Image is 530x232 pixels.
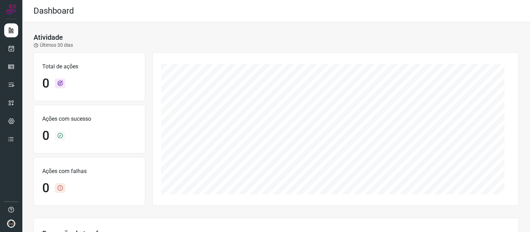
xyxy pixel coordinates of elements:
h2: Dashboard [34,6,74,16]
img: d44150f10045ac5288e451a80f22ca79.png [7,219,15,228]
h1: 0 [42,181,49,196]
img: Logo [6,4,16,15]
p: Ações com sucesso [42,115,137,123]
h1: 0 [42,128,49,143]
h1: 0 [42,76,49,91]
p: Total de ações [42,62,137,71]
p: Ações com falhas [42,167,137,175]
h3: Atividade [34,33,63,42]
p: Últimos 30 dias [34,42,73,49]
